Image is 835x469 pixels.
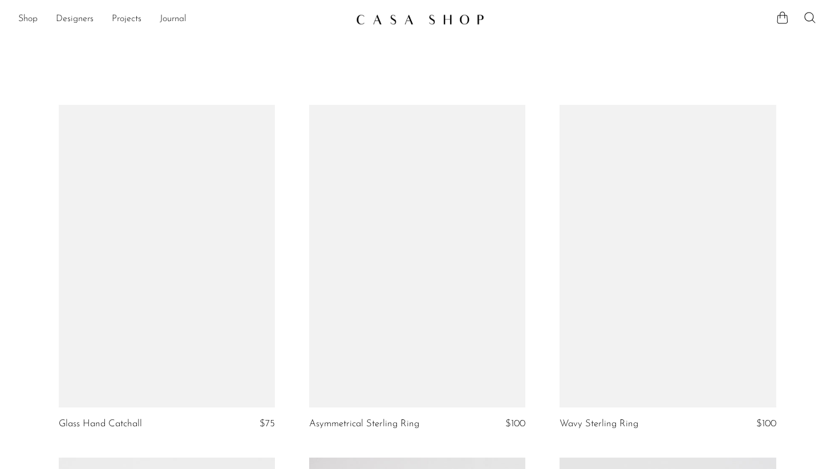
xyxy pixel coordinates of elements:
[160,12,187,27] a: Journal
[309,419,419,429] a: Asymmetrical Sterling Ring
[505,419,525,429] span: $100
[56,12,94,27] a: Designers
[18,10,347,29] ul: NEW HEADER MENU
[18,10,347,29] nav: Desktop navigation
[112,12,141,27] a: Projects
[18,12,38,27] a: Shop
[59,419,142,429] a: Glass Hand Catchall
[560,419,638,429] a: Wavy Sterling Ring
[260,419,275,429] span: $75
[756,419,776,429] span: $100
